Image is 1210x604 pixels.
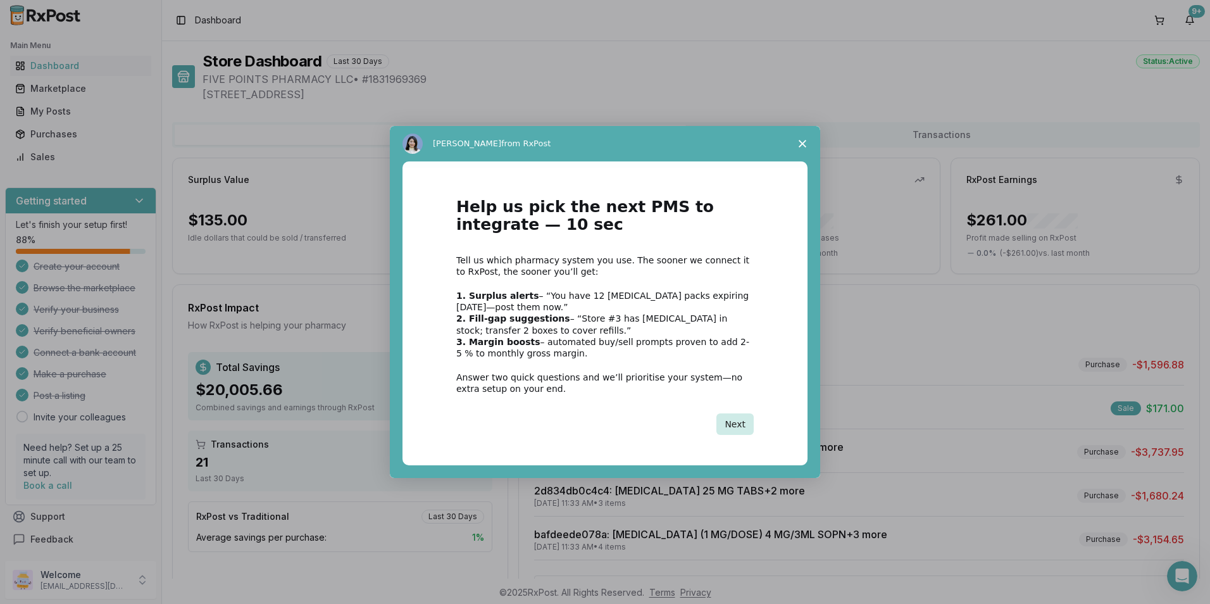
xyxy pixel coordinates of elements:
[716,413,754,435] button: Next
[785,126,820,161] span: Close survey
[501,139,551,148] span: from RxPost
[456,291,539,301] b: 1. Surplus alerts
[456,313,570,324] b: 2. Fill-gap suggestions
[402,134,423,154] img: Profile image for Alice
[456,255,754,277] div: Tell us which pharmacy system you use. The sooner we connect it to RxPost, the sooner you’ll get:
[456,337,540,347] b: 3. Margin boosts
[456,198,754,242] h1: Help us pick the next PMS to integrate — 10 sec
[456,290,754,313] div: – “You have 12 [MEDICAL_DATA] packs expiring [DATE]—post them now.”
[456,313,754,336] div: – “Store #3 has [MEDICAL_DATA] in stock; transfer 2 boxes to cover refills.”
[456,336,754,359] div: – automated buy/sell prompts proven to add 2-5 % to monthly gross margin.
[433,139,501,148] span: [PERSON_NAME]
[456,372,754,394] div: Answer two quick questions and we’ll prioritise your system—no extra setup on your end.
